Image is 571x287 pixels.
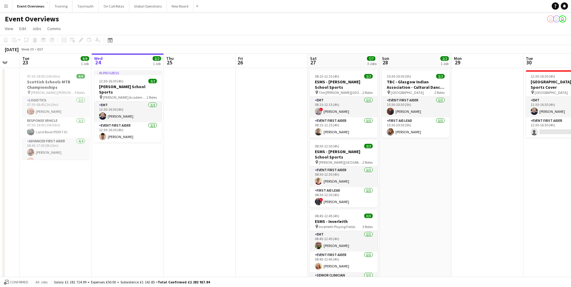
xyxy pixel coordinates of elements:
[547,15,554,23] app-user-avatar: Operations Team
[17,25,29,32] a: Edit
[37,47,43,51] div: BST
[12,0,50,12] button: Event Overviews
[5,14,59,23] h1: Event Overviews
[2,25,16,32] a: View
[19,26,26,31] span: Edit
[45,25,63,32] a: Comms
[553,15,560,23] app-user-avatar: Operations Team
[167,0,194,12] button: New Board
[20,47,35,51] span: Week 39
[47,26,61,31] span: Comms
[34,280,49,284] span: All jobs
[129,0,167,12] button: Global Operations
[158,280,210,284] span: Total Confirmed £1 282 917.84
[5,26,13,31] span: View
[30,25,44,32] a: Jobs
[559,15,566,23] app-user-avatar: Operations Team
[10,280,28,284] span: Confirmed
[99,0,129,12] button: On Call Rotas
[54,280,210,284] div: Salary £1 281 724.99 + Expenses £50.00 + Subsistence £1 142.85 =
[5,46,19,52] div: [DATE]
[32,26,41,31] span: Jobs
[73,0,99,12] button: Taymouth
[50,0,73,12] button: Training
[3,279,29,285] button: Confirmed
